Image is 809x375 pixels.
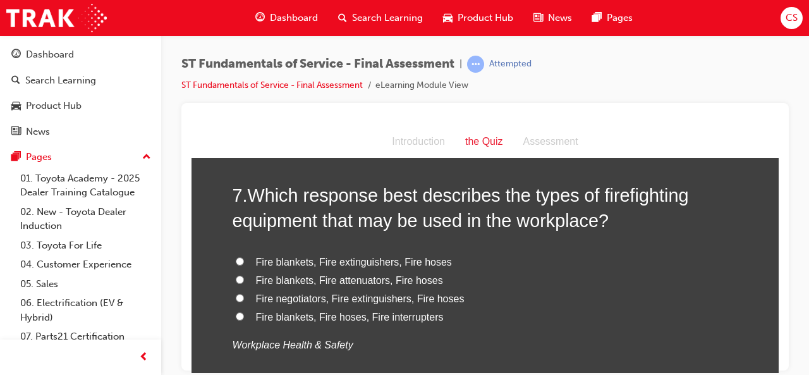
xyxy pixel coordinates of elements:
a: 02. New - Toyota Dealer Induction [15,202,156,236]
input: Fire blankets, Fire hoses, Fire interrupters [44,187,52,195]
span: Fire blankets, Fire hoses, Fire interrupters [64,186,252,197]
div: Attempted [489,58,532,70]
em: Workplace Health & Safety [41,214,162,224]
a: search-iconSearch Learning [328,5,433,31]
span: learningRecordVerb_ATTEMPT-icon [467,56,484,73]
span: ST Fundamentals of Service - Final Assessment [181,57,454,71]
span: car-icon [443,10,453,26]
h2: 7 . [41,57,547,108]
button: CS [781,7,803,29]
span: guage-icon [255,10,265,26]
a: 05. Sales [15,274,156,294]
span: CS [786,11,798,25]
input: Fire negotiators, Fire extinguishers, Fire hoses [44,168,52,176]
button: Pages [5,145,156,169]
a: News [5,120,156,144]
span: Dashboard [270,11,318,25]
a: guage-iconDashboard [245,5,328,31]
span: News [548,11,572,25]
li: eLearning Module View [375,78,468,93]
div: Search Learning [25,73,96,88]
span: news-icon [533,10,543,26]
a: Product Hub [5,94,156,118]
a: 03. Toyota For Life [15,236,156,255]
div: Pages [26,150,52,164]
input: Fire blankets, Fire attenuators, Fire hoses [44,150,52,158]
span: search-icon [338,10,347,26]
span: Pages [607,11,633,25]
span: Fire negotiators, Fire extinguishers, Fire hoses [64,168,273,178]
div: Dashboard [26,47,74,62]
div: the Quiz [264,7,322,25]
div: News [26,125,50,139]
span: | [459,57,462,71]
a: Search Learning [5,69,156,92]
a: 01. Toyota Academy - 2025 Dealer Training Catalogue [15,169,156,202]
img: Trak [6,4,107,32]
span: Product Hub [458,11,513,25]
span: prev-icon [139,350,149,366]
a: 06. Electrification (EV & Hybrid) [15,293,156,327]
span: search-icon [11,75,20,87]
div: Product Hub [26,99,82,113]
button: DashboardSearch LearningProduct HubNews [5,40,156,145]
a: 04. Customer Experience [15,255,156,274]
div: Introduction [190,7,264,25]
span: news-icon [11,126,21,138]
span: guage-icon [11,49,21,61]
a: 07. Parts21 Certification [15,327,156,347]
span: Fire blankets, Fire extinguishers, Fire hoses [64,131,260,142]
span: pages-icon [11,152,21,163]
div: Assessment [322,7,397,25]
span: up-icon [142,149,151,166]
a: car-iconProduct Hub [433,5,523,31]
span: car-icon [11,101,21,112]
span: pages-icon [592,10,602,26]
a: news-iconNews [523,5,582,31]
a: ST Fundamentals of Service - Final Assessment [181,80,363,90]
span: Fire blankets, Fire attenuators, Fire hoses [64,149,252,160]
a: Dashboard [5,43,156,66]
span: Which response best describes the types of firefighting equipment that may be used in the workplace? [41,59,497,105]
a: pages-iconPages [582,5,643,31]
span: Search Learning [352,11,423,25]
input: Fire blankets, Fire extinguishers, Fire hoses [44,132,52,140]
